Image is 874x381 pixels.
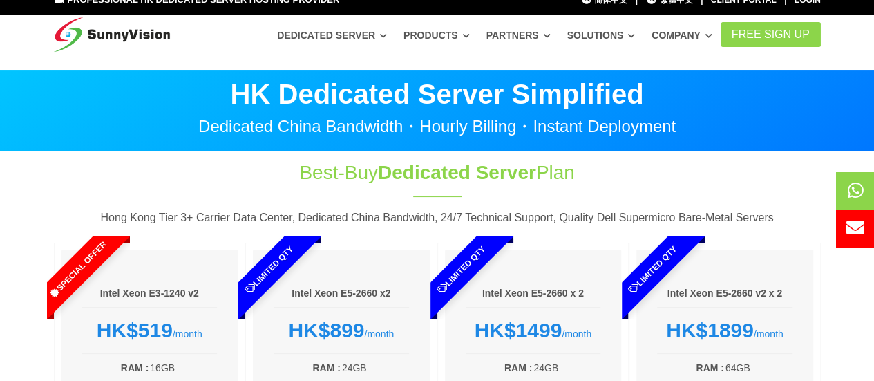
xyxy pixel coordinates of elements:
[312,362,340,373] b: RAM :
[288,319,364,342] strong: HK$899
[54,80,821,108] p: HK Dedicated Server Simplified
[207,159,667,186] h1: Best-Buy Plan
[82,318,218,343] div: /month
[211,212,327,328] span: Limited Qty
[595,212,711,328] span: Limited Qty
[403,212,519,328] span: Limited Qty
[403,23,470,48] a: Products
[474,319,562,342] strong: HK$1499
[54,209,821,227] p: Hong Kong Tier 3+ Carrier Data Center, Dedicated China Bandwidth, 24/7 Technical Support, Quality...
[149,360,217,376] td: 16GB
[97,319,173,342] strong: HK$519
[378,162,536,183] span: Dedicated Server
[486,23,551,48] a: Partners
[274,287,409,301] h6: Intel Xeon E5-2660 x2
[277,23,387,48] a: Dedicated Server
[466,318,601,343] div: /month
[567,23,635,48] a: Solutions
[666,319,754,342] strong: HK$1899
[341,360,409,376] td: 24GB
[274,318,409,343] div: /month
[121,362,149,373] b: RAM :
[466,287,601,301] h6: Intel Xeon E5-2660 x 2
[696,362,723,373] b: RAM :
[657,287,792,301] h6: Intel Xeon E5-2660 v2 x 2
[721,22,821,47] a: FREE Sign Up
[82,287,218,301] h6: Intel Xeon E3-1240 v2
[652,23,712,48] a: Company
[19,212,135,328] span: Special Offer
[725,360,792,376] td: 64GB
[504,362,532,373] b: RAM :
[54,118,821,135] p: Dedicated China Bandwidth・Hourly Billing・Instant Deployment
[657,318,792,343] div: /month
[533,360,600,376] td: 24GB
